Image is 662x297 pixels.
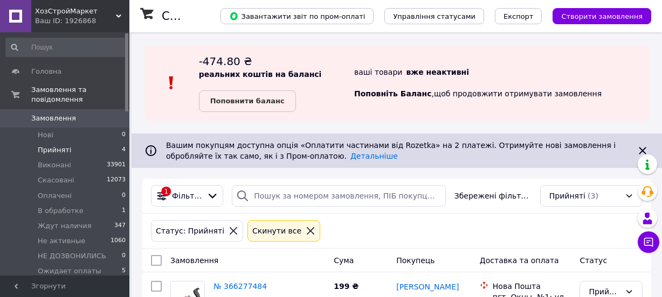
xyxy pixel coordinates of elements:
[480,256,559,265] span: Доставка та оплата
[561,12,643,20] span: Створити замовлення
[35,6,116,16] span: ХозСтройМаркет
[122,251,126,261] span: 0
[107,175,126,185] span: 12073
[38,145,71,155] span: Прийняті
[553,8,651,24] button: Створити замовлення
[31,67,61,76] span: Головна
[638,231,659,253] button: Чат з покупцем
[31,114,76,123] span: Замовлення
[38,160,71,170] span: Виконані
[5,38,127,57] input: Пошук
[406,68,469,76] b: вже неактивні
[396,256,435,265] span: Покупець
[232,185,445,207] input: Пошук за номером замовлення, ПІБ покупця, номером телефону, Email, номером накладної
[454,190,532,201] span: Збережені фільтри:
[334,282,358,291] span: 199 ₴
[229,11,365,21] span: Завантажити звіт по пром-оплаті
[172,190,202,201] span: Фільтри
[549,190,585,201] span: Прийняті
[354,54,649,112] div: ваші товари , щоб продовжити отримувати замовлення
[122,191,126,201] span: 0
[38,191,72,201] span: Оплачені
[504,12,534,20] span: Експорт
[250,225,304,237] div: Cкинути все
[170,256,218,265] span: Замовлення
[542,11,651,20] a: Створити замовлення
[38,175,74,185] span: Скасовані
[213,282,267,291] a: № 366277484
[38,206,84,216] span: В обработке
[199,90,296,112] a: Поповнити баланс
[38,236,85,246] span: Не активные
[38,251,106,261] span: НЕ ДОЗВОНИЛИСЬ
[354,89,432,98] b: Поповніть Баланс
[163,75,180,91] img: :exclamation:
[334,256,354,265] span: Cума
[31,85,129,104] span: Замовлення та повідомлення
[166,141,616,160] span: Вашим покупцям доступна опція «Оплатити частинами від Rozetka» на 2 платежі. Отримуйте нові замов...
[350,152,398,160] a: Детальніше
[122,145,126,155] span: 4
[38,130,53,140] span: Нові
[38,266,101,276] span: Ожидает оплаты
[111,236,126,246] span: 1060
[162,10,271,23] h1: Список замовлень
[393,12,475,20] span: Управління статусами
[495,8,542,24] button: Експорт
[588,192,598,200] span: (3)
[199,55,252,68] span: -474.80 ₴
[38,221,92,231] span: Ждут наличия
[493,281,571,292] div: Нова Пошта
[122,130,126,140] span: 0
[122,206,126,216] span: 1
[107,160,126,170] span: 33901
[114,221,126,231] span: 347
[580,256,607,265] span: Статус
[154,225,226,237] div: Статус: Прийняті
[199,70,322,79] b: реальних коштів на балансі
[396,281,459,292] a: [PERSON_NAME]
[220,8,374,24] button: Завантажити звіт по пром-оплаті
[122,266,126,276] span: 5
[384,8,484,24] button: Управління статусами
[210,97,285,105] b: Поповнити баланс
[35,16,129,26] div: Ваш ID: 1926868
